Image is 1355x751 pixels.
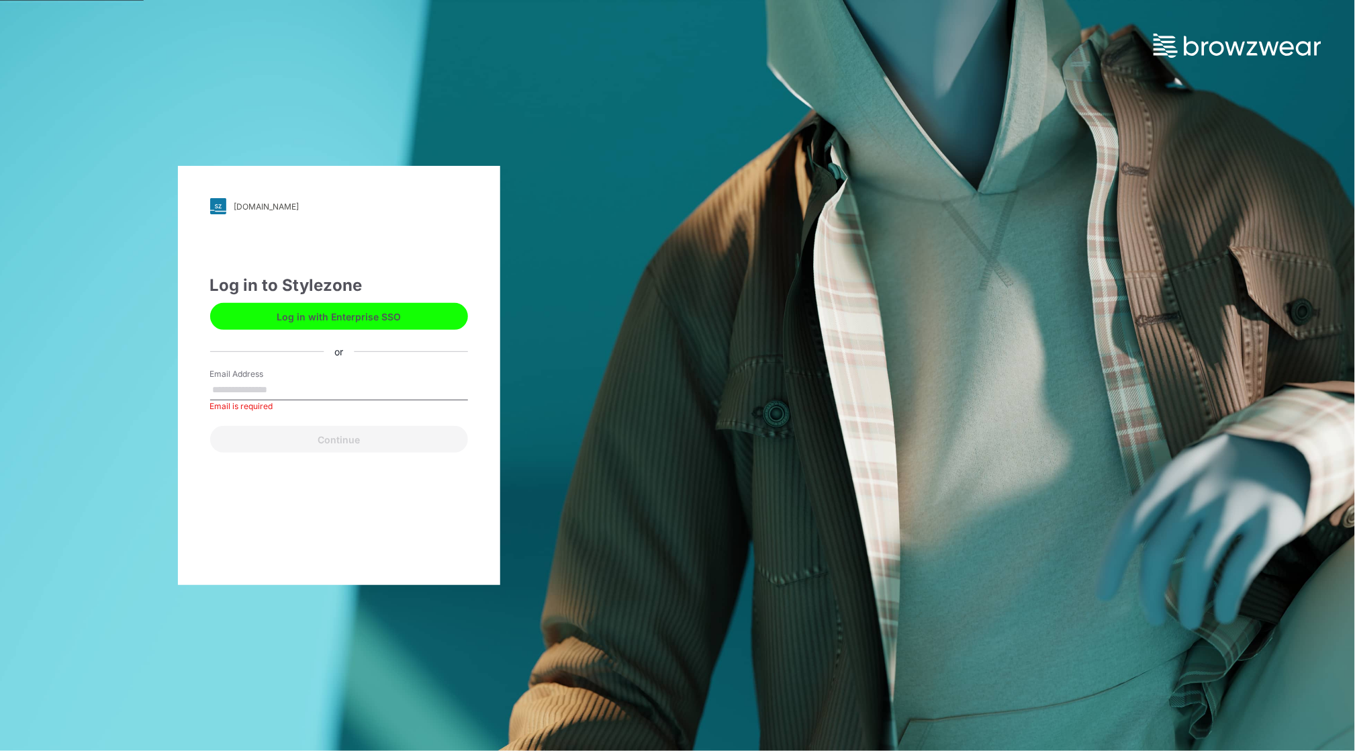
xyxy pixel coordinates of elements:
div: Email is required [210,400,468,412]
div: [DOMAIN_NAME] [234,202,299,212]
img: browzwear-logo.73288ffb.svg [1154,34,1321,58]
div: or [324,345,354,359]
img: svg+xml;base64,PHN2ZyB3aWR0aD0iMjgiIGhlaWdodD0iMjgiIHZpZXdCb3g9IjAgMCAyOCAyOCIgZmlsbD0ibm9uZSIgeG... [210,198,226,214]
a: [DOMAIN_NAME] [210,198,468,214]
label: Email Address [210,368,304,380]
div: Log in to Stylezone [210,273,468,298]
button: Log in with Enterprise SSO [210,303,468,330]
